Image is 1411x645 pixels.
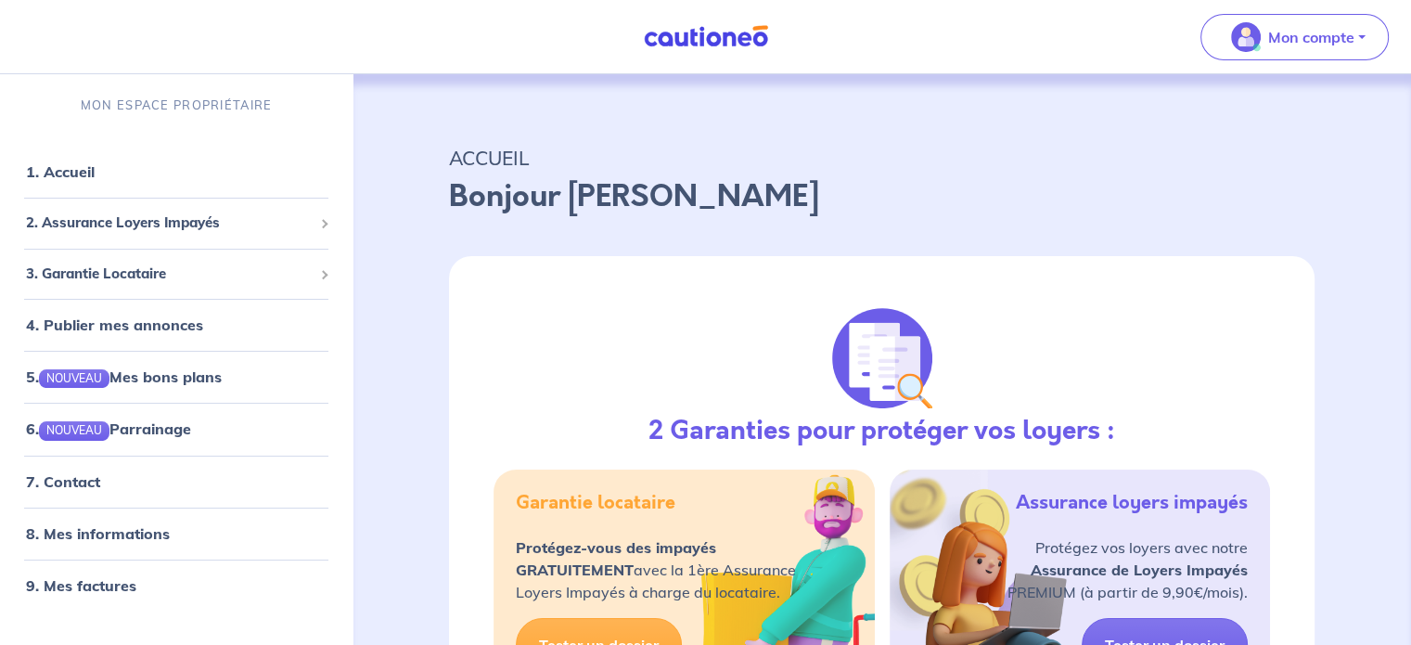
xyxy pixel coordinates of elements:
button: illu_account_valid_menu.svgMon compte [1200,14,1389,60]
img: illu_account_valid_menu.svg [1231,22,1261,52]
p: ACCUEIL [449,141,1315,174]
p: Bonjour [PERSON_NAME] [449,174,1315,219]
span: 3. Garantie Locataire [26,264,313,285]
div: 3. Garantie Locataire [7,256,345,292]
a: 1. Accueil [26,162,95,181]
a: 4. Publier mes annonces [26,316,203,334]
strong: Protégez-vous des impayés GRATUITEMENT [516,538,716,579]
h5: Garantie locataire [516,492,675,514]
img: Cautioneo [636,25,776,48]
div: 7. Contact [7,463,345,500]
div: 2. Assurance Loyers Impayés [7,205,345,241]
a: 7. Contact [26,472,100,491]
h3: 2 Garanties pour protéger vos loyers : [648,416,1115,447]
p: MON ESPACE PROPRIÉTAIRE [81,97,272,114]
p: Mon compte [1268,26,1354,48]
span: 2. Assurance Loyers Impayés [26,213,313,234]
a: 8. Mes informations [26,524,170,543]
div: 4. Publier mes annonces [7,306,345,343]
a: 5.NOUVEAUMes bons plans [26,368,222,386]
a: 9. Mes factures [26,576,136,595]
div: 1. Accueil [7,153,345,190]
img: justif-loupe [832,308,932,408]
a: 6.NOUVEAUParrainage [26,419,191,438]
div: 8. Mes informations [7,515,345,552]
div: 9. Mes factures [7,567,345,604]
strong: Assurance de Loyers Impayés [1031,561,1248,579]
div: 6.NOUVEAUParrainage [7,410,345,447]
p: Protégez vos loyers avec notre PREMIUM (à partir de 9,90€/mois). [1007,536,1248,603]
p: avec la 1ère Assurance Loyers Impayés à charge du locataire. [516,536,796,603]
h5: Assurance loyers impayés [1016,492,1248,514]
div: 5.NOUVEAUMes bons plans [7,358,345,395]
